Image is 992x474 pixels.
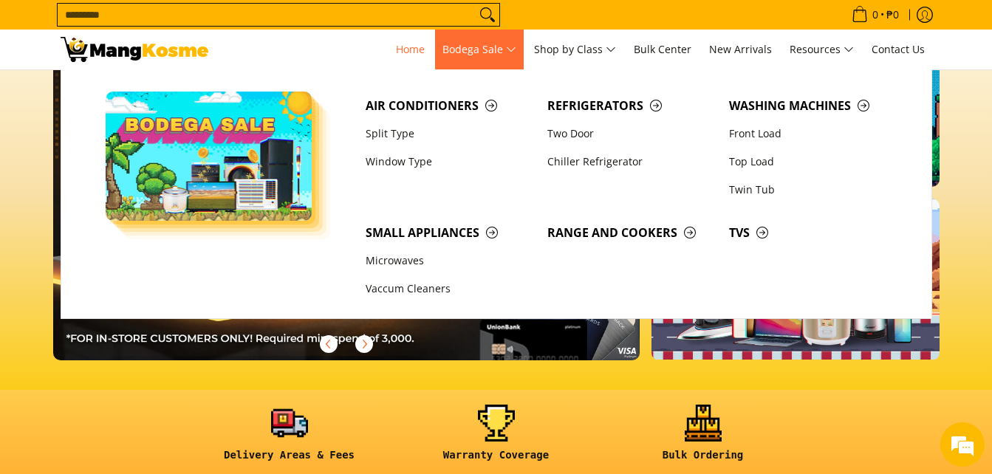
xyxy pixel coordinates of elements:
[847,7,903,23] span: •
[312,328,345,360] button: Previous
[722,176,903,204] a: Twin Tub
[358,219,540,247] a: Small Appliances
[872,42,925,56] span: Contact Us
[722,219,903,247] a: TVs
[106,92,312,221] img: Bodega Sale
[366,97,533,115] span: Air Conditioners
[358,275,540,303] a: Vaccum Cleaners
[358,247,540,275] a: Microwaves
[435,30,524,69] a: Bodega Sale
[884,10,901,20] span: ₱0
[729,224,896,242] span: TVs
[790,41,854,59] span: Resources
[194,405,386,473] a: <h6><strong>Delivery Areas & Fees</strong></h6>
[547,97,714,115] span: Refrigerators
[634,42,691,56] span: Bulk Center
[722,148,903,176] a: Top Load
[396,42,425,56] span: Home
[476,4,499,26] button: Search
[540,148,722,176] a: Chiller Refrigerator
[389,30,432,69] a: Home
[400,405,592,473] a: <h6><strong>Warranty Coverage</strong></h6>
[722,92,903,120] a: Washing Machines
[442,41,516,59] span: Bodega Sale
[358,120,540,148] a: Split Type
[702,30,779,69] a: New Arrivals
[864,30,932,69] a: Contact Us
[53,26,640,360] img: 061125 mk unionbank 1510x861 rev 5
[61,37,208,62] img: Mang Kosme: Your Home Appliances Warehouse Sale Partner!
[358,92,540,120] a: Air Conditioners
[527,30,623,69] a: Shop by Class
[366,224,533,242] span: Small Appliances
[626,30,699,69] a: Bulk Center
[607,405,799,473] a: <h6><strong>Bulk Ordering</strong></h6>
[348,328,380,360] button: Next
[870,10,880,20] span: 0
[358,148,540,176] a: Window Type
[729,97,896,115] span: Washing Machines
[540,219,722,247] a: Range and Cookers
[547,224,714,242] span: Range and Cookers
[722,120,903,148] a: Front Load
[534,41,616,59] span: Shop by Class
[540,92,722,120] a: Refrigerators
[540,120,722,148] a: Two Door
[782,30,861,69] a: Resources
[223,30,932,69] nav: Main Menu
[709,42,772,56] span: New Arrivals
